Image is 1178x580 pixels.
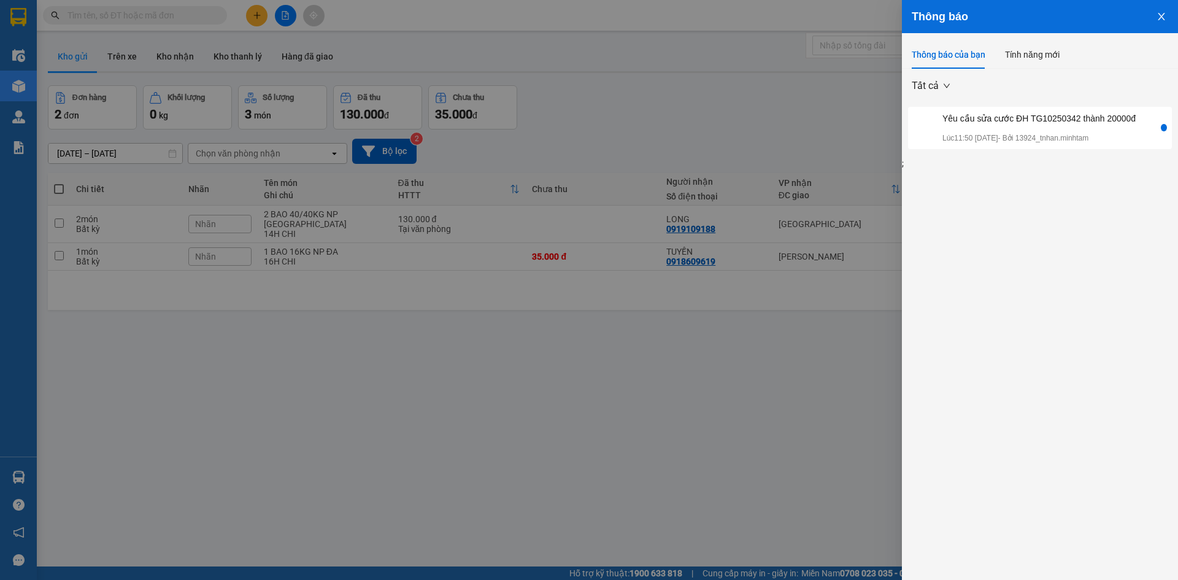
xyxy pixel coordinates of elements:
[902,69,1178,170] div: ;
[942,112,1136,125] div: Yêu cầu sửa cước ĐH TG10250342 thành 20000đ
[912,10,1168,23] div: Thông báo
[942,133,1136,144] p: Lúc 11:50 [DATE] - Bởi 13924_tnhan.minhtam
[1157,12,1166,21] span: close
[912,48,985,61] div: Thông báo của bạn
[1005,48,1060,61] div: Tính năng mới
[912,77,950,95] span: Tất cả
